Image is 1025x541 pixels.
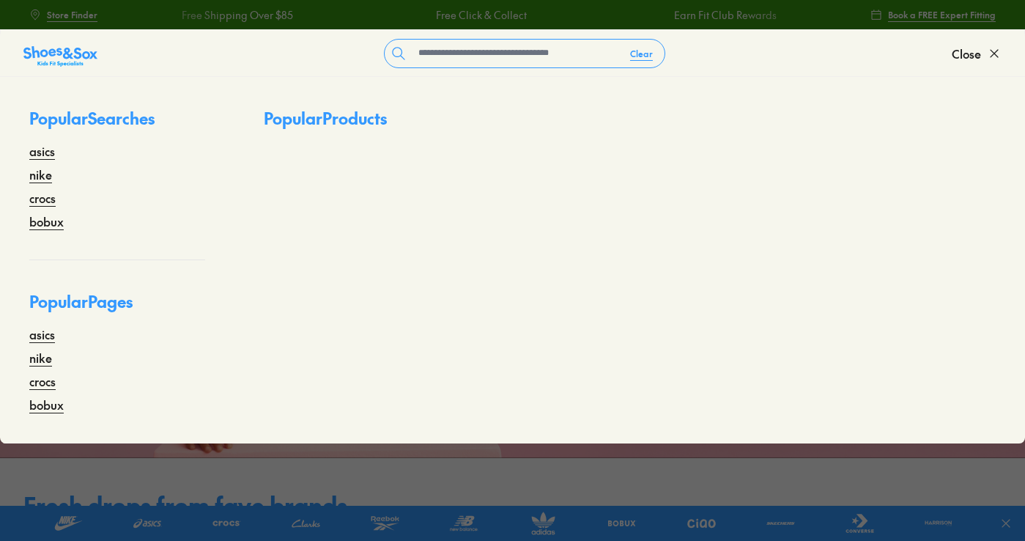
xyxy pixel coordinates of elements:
a: Store Finder [29,1,97,28]
button: Clear [618,40,665,67]
span: Close [952,45,981,62]
a: crocs [29,372,56,390]
p: Popular Pages [29,290,205,325]
a: nike [29,166,52,183]
p: Popular Products [264,106,387,130]
a: bobux [29,396,64,413]
img: SNS_Logo_Responsive.svg [23,45,97,68]
a: Book a FREE Expert Fitting [870,1,996,28]
button: Close [952,37,1002,70]
a: Earn Fit Club Rewards [667,7,770,23]
p: Popular Searches [29,106,205,142]
a: bobux [29,213,64,230]
a: Shoes &amp; Sox [23,42,97,65]
span: Store Finder [47,8,97,21]
a: asics [29,142,55,160]
a: Free Shipping Over $85 [175,7,286,23]
a: asics [29,325,55,343]
span: Book a FREE Expert Fitting [888,8,996,21]
a: Free Click & Collect [429,7,520,23]
a: crocs [29,189,56,207]
a: nike [29,349,52,367]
